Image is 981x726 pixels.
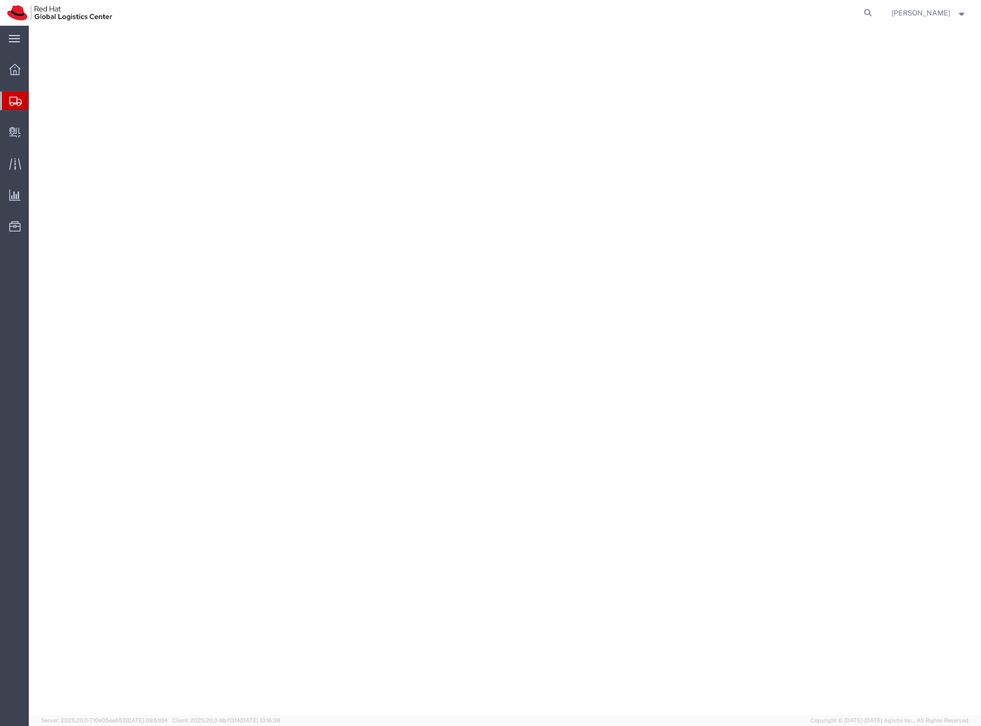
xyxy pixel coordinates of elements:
[810,716,969,725] span: Copyright © [DATE]-[DATE] Agistix Inc., All Rights Reserved
[29,26,981,715] iframe: FS Legacy Container
[172,717,280,723] span: Client: 2025.20.0-8b113f4
[891,7,967,19] button: [PERSON_NAME]
[240,717,280,723] span: [DATE] 10:16:38
[7,5,112,21] img: logo
[892,7,950,19] span: Filip Lizuch
[126,717,168,723] span: [DATE] 09:51:04
[41,717,168,723] span: Server: 2025.20.0-710e05ee653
